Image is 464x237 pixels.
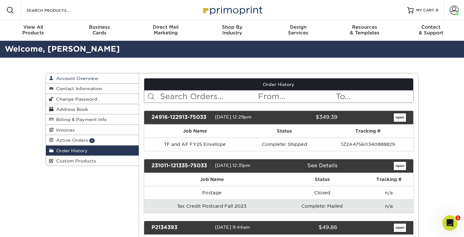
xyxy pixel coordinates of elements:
th: Tracking # [323,125,413,138]
td: Postage [144,186,279,199]
th: Status [279,173,365,186]
div: $349.39 [274,113,342,122]
a: Billing & Payment Info [46,114,139,125]
a: Custom Products [46,156,139,166]
span: Design [265,24,331,30]
a: DesignServices [265,20,331,41]
span: 0 [436,8,438,12]
span: Contact [398,24,464,30]
td: Closed [279,186,365,199]
a: Active Orders 1 [46,135,139,145]
a: Change Password [46,94,139,104]
td: Complete: Mailed [279,199,365,213]
span: Address Book [54,107,88,112]
a: Contact& Support [398,20,464,41]
span: MY CART [416,8,434,13]
a: See Details [307,162,337,169]
span: Custom Products [54,158,96,163]
a: Account Overview [46,73,139,83]
a: Contact Information [46,83,139,94]
span: Direct Mail [133,24,199,30]
img: Primoprint [200,3,264,17]
div: 231011-121335-75033 [147,162,215,170]
a: open [394,224,406,232]
a: Resources& Templates [331,20,398,41]
div: Services [265,24,331,36]
span: Invoices [54,127,75,133]
span: Shop By [199,24,265,30]
span: Contact Information [54,86,102,91]
span: [DATE] 12:29pm [215,114,252,119]
td: n/a [365,199,413,213]
a: Order History [46,146,139,156]
div: Marketing [133,24,199,36]
div: Cards [66,24,133,36]
a: Invoices [46,125,139,135]
div: Industry [199,24,265,36]
span: 1 [455,215,460,220]
span: [DATE] 9:44am [215,225,250,230]
div: & Support [398,24,464,36]
a: Direct MailMarketing [133,20,199,41]
span: Order History [54,148,88,153]
th: Tracking # [365,173,413,186]
td: Complete: Shipped [246,138,323,151]
a: BusinessCards [66,20,133,41]
span: Business [66,24,133,30]
span: 1 [89,138,95,143]
td: Tax Credit Postcard Fall 2023 [144,199,279,213]
div: 24916-122913-75033 [147,113,215,122]
span: [DATE] 12:31pm [215,163,250,168]
a: Address Book [46,104,139,114]
input: SEARCH PRODUCTS..... [26,6,88,14]
span: Resources [331,24,398,30]
a: open [394,113,406,122]
span: Account Overview [54,76,98,81]
td: TF and AF FY25 Envelope [144,138,246,151]
td: 1Z2A47560340888829 [323,138,413,151]
td: n/a [365,186,413,199]
div: & Templates [331,24,398,36]
iframe: Intercom live chat [442,215,458,231]
span: Active Orders [54,138,88,143]
th: Status [246,125,323,138]
a: Order History [144,78,413,90]
a: open [394,162,406,170]
a: Shop ByIndustry [199,20,265,41]
input: To... [335,90,413,103]
th: Job Name [144,125,246,138]
span: Change Password [54,97,97,102]
input: Search Orders... [159,90,257,103]
span: Billing & Payment Info [54,117,107,122]
th: Job Name [144,173,279,186]
div: $49.86 [274,224,342,232]
input: From... [257,90,335,103]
